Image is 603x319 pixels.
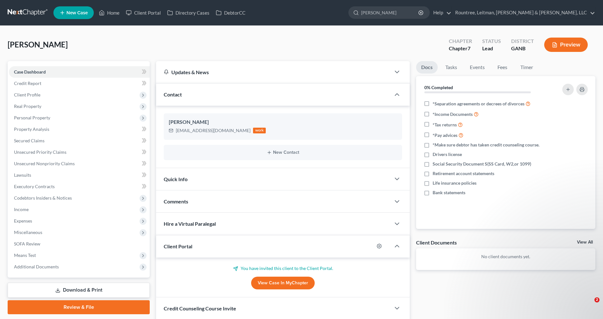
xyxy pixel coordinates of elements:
[66,11,88,15] span: New Case
[164,265,402,272] p: You have invited this client to the Client Portal.
[14,69,46,74] span: Case Dashboard
[9,124,150,135] a: Property Analysis
[468,45,470,51] span: 7
[14,207,29,212] span: Income
[361,7,419,18] input: Search by name...
[14,241,40,246] span: SOFA Review
[213,7,249,18] a: DebtorCC
[482,45,501,52] div: Lead
[164,69,383,75] div: Updates & News
[14,252,36,258] span: Means Test
[433,122,457,128] span: *Tax returns
[164,198,188,204] span: Comments
[14,81,41,86] span: Credit Report
[511,38,534,45] div: District
[581,297,597,313] iframe: Intercom live chat
[8,283,150,298] a: Download & Print
[14,126,49,132] span: Property Analysis
[449,38,472,45] div: Chapter
[14,149,66,155] span: Unsecured Priority Claims
[164,305,236,311] span: Credit Counseling Course Invite
[8,40,68,49] span: [PERSON_NAME]
[9,181,150,192] a: Executory Contracts
[169,150,397,155] button: New Contact
[433,189,465,196] span: Bank statements
[14,103,41,109] span: Real Property
[424,85,453,90] strong: 0% Completed
[511,45,534,52] div: GANB
[430,7,451,18] a: Help
[433,142,539,148] span: *Make sure debtor has taken credit counseling course.
[164,7,213,18] a: Directory Cases
[8,300,150,314] a: Review & File
[9,66,150,78] a: Case Dashboard
[433,161,531,167] span: Social Security Document S(SS Card, W2,or 1099)
[14,184,55,189] span: Executory Contracts
[169,118,397,126] div: [PERSON_NAME]
[164,221,216,227] span: Hire a Virtual Paralegal
[515,61,538,74] a: Timer
[9,146,150,158] a: Unsecured Priority Claims
[416,239,457,246] div: Client Documents
[14,218,32,223] span: Expenses
[433,132,457,138] span: *Pay advices
[465,61,490,74] a: Events
[9,158,150,169] a: Unsecured Nonpriority Claims
[433,180,476,186] span: Life insurance policies
[164,91,182,97] span: Contact
[14,195,72,201] span: Codebtors Insiders & Notices
[14,138,45,143] span: Secured Claims
[164,176,188,182] span: Quick Info
[14,161,75,166] span: Unsecured Nonpriority Claims
[164,243,192,249] span: Client Portal
[482,38,501,45] div: Status
[14,264,59,269] span: Additional Documents
[9,238,150,250] a: SOFA Review
[253,128,266,133] div: work
[14,230,42,235] span: Miscellaneous
[594,297,600,302] span: 2
[9,78,150,89] a: Credit Report
[123,7,164,18] a: Client Portal
[14,115,50,120] span: Personal Property
[433,111,473,117] span: *Income Documents
[433,170,494,177] span: Retirement account statements
[577,240,593,245] a: View All
[9,135,150,146] a: Secured Claims
[421,253,590,260] p: No client documents yet.
[452,7,595,18] a: Rountree, Leitman, [PERSON_NAME] & [PERSON_NAME], LLC
[449,45,472,52] div: Chapter
[433,101,524,107] span: *Separation agreements or decrees of divorces
[416,61,438,74] a: Docs
[14,172,31,178] span: Lawsuits
[9,169,150,181] a: Lawsuits
[14,92,40,97] span: Client Profile
[96,7,123,18] a: Home
[492,61,513,74] a: Fees
[544,38,588,52] button: Preview
[251,277,315,289] a: View Case in MyChapter
[440,61,462,74] a: Tasks
[176,127,250,134] div: [EMAIL_ADDRESS][DOMAIN_NAME]
[433,151,462,158] span: Drivers license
